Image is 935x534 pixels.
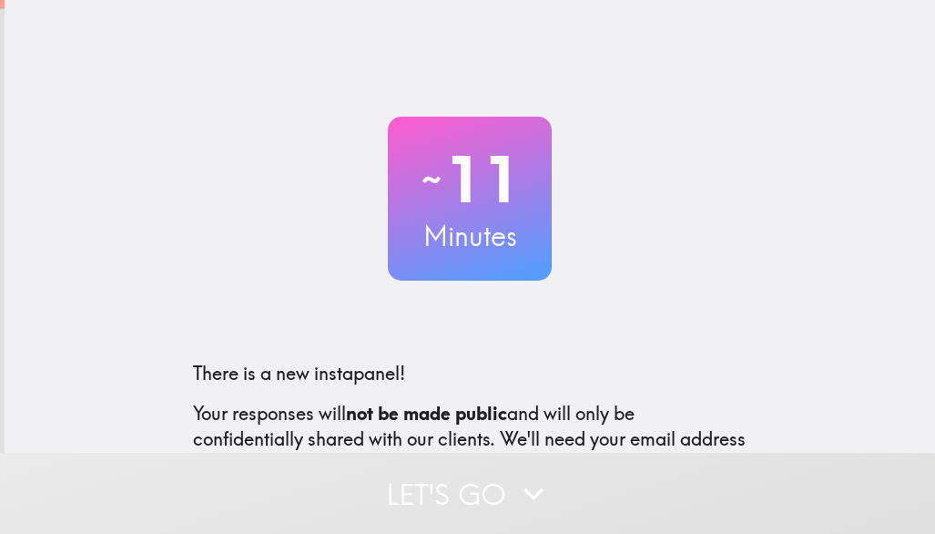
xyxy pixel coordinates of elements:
b: not be made public [346,402,507,425]
p: Your responses will and will only be confidentially shared with our clients. We'll need your emai... [193,401,747,478]
h2: 11 [388,142,552,217]
h3: Minutes [388,217,552,255]
span: There is a new instapanel! [193,362,405,385]
span: ~ [419,152,444,207]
